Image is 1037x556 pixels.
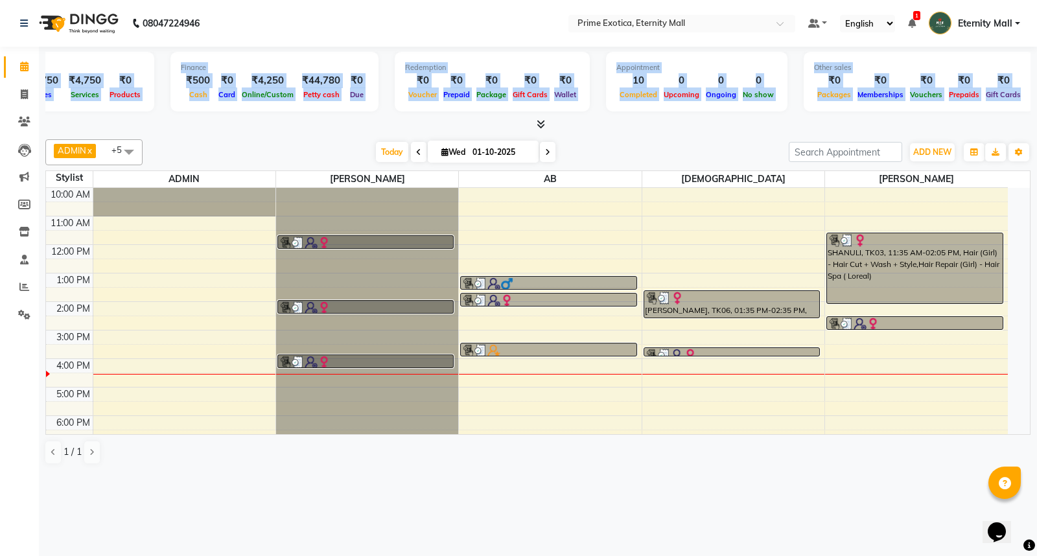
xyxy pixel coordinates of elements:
img: Eternity Mall [929,12,951,34]
div: ₹0 [509,73,551,88]
span: Package [473,90,509,99]
div: SHANULI, TK03, 11:35 AM-02:05 PM, Hair (Girl) - Hair Cut + Wash + Style,Hair Repair (Girl) - Hair... [827,233,1003,303]
div: 4:00 PM [54,359,93,373]
span: ADMIN [93,171,275,187]
div: ₹500 [181,73,215,88]
div: ₹4,750 [64,73,106,88]
span: Due [347,90,367,99]
iframe: chat widget [983,504,1024,543]
span: Cash [186,90,211,99]
div: 0 [660,73,703,88]
button: ADD NEW [910,143,955,161]
span: Products [106,90,144,99]
div: 10:00 AM [48,188,93,202]
div: ₹0 [814,73,854,88]
img: logo [33,5,122,41]
span: AB [459,171,641,187]
span: +5 [111,145,132,155]
div: sharaddha, TK05, 01:55 PM-02:25 PM, Hair (Girl) - Hair Styling [278,301,453,313]
div: [PERSON_NAME], TK08, 03:50 PM-04:20 PM, Eyebrow+Upperlips+Forhead [278,355,453,367]
span: Today [376,142,408,162]
span: Gift Cards [509,90,551,99]
span: [PERSON_NAME] [825,171,1008,187]
div: Stylist [46,171,93,185]
div: 3:00 PM [54,330,93,344]
span: 1 / 1 [64,445,82,459]
div: ₹0 [440,73,473,88]
span: Packages [814,90,854,99]
div: ₹0 [946,73,983,88]
div: Appointment [616,62,777,73]
span: Upcoming [660,90,703,99]
div: [PERSON_NAME], TK02, 01:05 PM-01:35 PM, Hair (Boy) - Hair Cut + Wash + Style [461,277,636,289]
span: Memberships [854,90,907,99]
span: Wed [438,147,469,157]
span: ADMIN [58,145,86,156]
span: Eternity Mall [958,17,1012,30]
div: 0 [703,73,740,88]
div: 5:00 PM [54,388,93,401]
div: ₹4,250 [239,73,297,88]
a: x [86,145,92,156]
div: ₹0 [907,73,946,88]
div: [PERSON_NAME], TK08, 03:35 PM-03:50 PM, Eyebrow [644,348,819,356]
span: Prepaids [946,90,983,99]
span: ADD NEW [913,147,951,157]
span: Wallet [551,90,579,99]
div: 6:00 PM [54,416,93,430]
span: Voucher [405,90,440,99]
a: 1 [908,17,916,29]
div: [PERSON_NAME], TK04, 01:40 PM-02:10 PM, Hair (Girl) - Haircut [461,294,636,306]
span: [DEMOGRAPHIC_DATA] [642,171,824,187]
span: Online/Custom [239,90,297,99]
span: Vouchers [907,90,946,99]
div: Finance [181,62,368,73]
span: Prepaid [440,90,473,99]
b: 08047224946 [143,5,200,41]
div: 12:00 PM [49,245,93,259]
span: Card [215,90,239,99]
div: ₹0 [551,73,579,88]
div: 10 [616,73,660,88]
input: Search Appointment [789,142,902,162]
div: purva, TK07, 02:30 PM-03:00 PM, Hair (Girl) - Haircut + Styling [827,317,1003,329]
div: dinesvari, TK01, 11:40 AM-12:10 PM, Hair (Girl) - Haircut [278,236,453,248]
div: 2:00 PM [54,302,93,316]
span: Ongoing [703,90,740,99]
div: ₹0 [345,73,368,88]
div: Redemption [405,62,579,73]
span: Services [67,90,102,99]
div: ₹0 [106,73,144,88]
div: ₹44,780 [297,73,345,88]
div: 11:00 AM [48,216,93,230]
div: ₹0 [983,73,1024,88]
span: [PERSON_NAME] [276,171,458,187]
div: 1:00 PM [54,273,93,287]
div: 0 [740,73,777,88]
span: Gift Cards [983,90,1024,99]
div: ₹0 [854,73,907,88]
span: No show [740,90,777,99]
div: ₹0 [215,73,239,88]
div: Salon eternity [PERSON_NAME], TK09, 03:25 PM-03:55 PM, Hair (Girl) - Hair Cut + Wash + Style [461,343,636,356]
span: Completed [616,90,660,99]
div: [PERSON_NAME], TK06, 01:35 PM-02:35 PM, Massage (Oil) - Head Massage,Eyebrow+Upperlips+Forhead [644,291,819,318]
div: Other sales [814,62,1024,73]
div: ₹0 [473,73,509,88]
span: Petty cash [300,90,343,99]
div: ₹0 [405,73,440,88]
span: 1 [913,11,920,20]
input: 2025-10-01 [469,143,533,162]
